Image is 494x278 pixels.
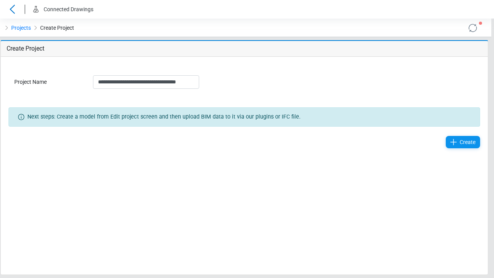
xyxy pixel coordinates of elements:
[11,23,31,32] a: Projects
[460,137,475,147] span: Create
[27,113,304,121] span: Next steps: Create a model from Edit project screen and then upload BIM data to it via our plugin...
[7,41,44,56] p: Create Project
[44,6,93,12] span: Connected Drawings
[8,75,87,89] label: Project Name
[40,23,74,32] span: Create Project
